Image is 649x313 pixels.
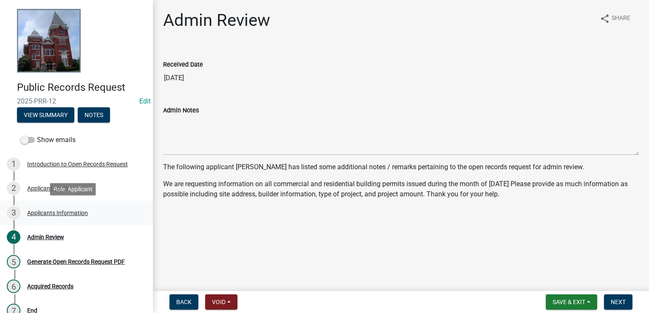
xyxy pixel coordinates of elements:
[139,97,151,105] a: Edit
[27,161,128,167] div: Introduction to Open Records Request
[163,62,203,68] label: Received Date
[17,112,74,119] wm-modal-confirm: Summary
[20,135,76,145] label: Show emails
[7,230,20,244] div: 4
[50,183,96,195] div: Role: Applicant
[163,10,270,31] h1: Admin Review
[212,299,226,305] span: Void
[7,206,20,220] div: 3
[27,234,64,240] div: Admin Review
[163,162,639,172] p: The following applicant [PERSON_NAME] has listed some additional notes / remarks pertaining to th...
[17,107,74,123] button: View Summary
[7,279,20,293] div: 6
[27,259,125,265] div: Generate Open Records Request PDF
[78,112,110,119] wm-modal-confirm: Notes
[17,81,146,94] h4: Public Records Request
[163,108,199,114] label: Admin Notes
[600,14,610,24] i: share
[7,255,20,268] div: 5
[546,294,597,310] button: Save & Exit
[17,9,81,73] img: Talbot County, Georgia
[176,299,192,305] span: Back
[7,182,20,195] div: 2
[604,294,632,310] button: Next
[163,179,639,199] p: We are requesting information on all commercial and residential building permits issued during th...
[78,107,110,123] button: Notes
[27,283,73,289] div: Acquired Records
[27,185,68,191] div: Applicant Login
[612,14,630,24] span: Share
[139,97,151,105] wm-modal-confirm: Edit Application Number
[611,299,626,305] span: Next
[27,210,88,216] div: Applicants Information
[7,157,20,171] div: 1
[169,294,198,310] button: Back
[553,299,585,305] span: Save & Exit
[17,97,136,105] span: 2025-PRR-12
[205,294,237,310] button: Void
[593,10,637,27] button: shareShare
